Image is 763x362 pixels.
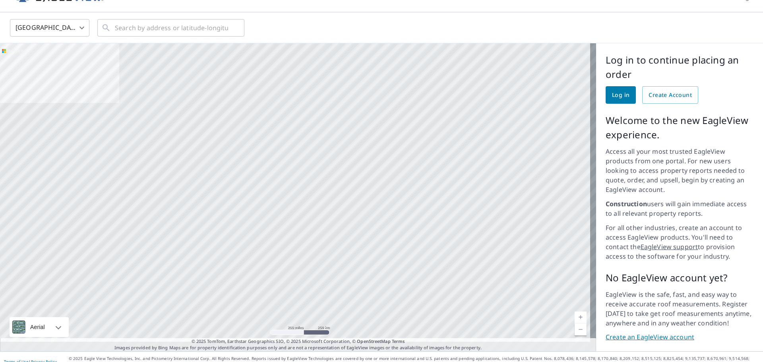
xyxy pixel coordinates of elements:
div: Aerial [28,317,47,337]
a: Terms [392,338,405,344]
a: Current Level 5, Zoom In [575,312,587,323]
a: EagleView support [641,242,698,251]
p: For all other industries, create an account to access EagleView products. You'll need to contact ... [606,223,753,261]
p: Welcome to the new EagleView experience. [606,113,753,142]
a: Current Level 5, Zoom Out [575,323,587,335]
span: © 2025 TomTom, Earthstar Geographics SIO, © 2025 Microsoft Corporation, © [192,338,405,345]
p: users will gain immediate access to all relevant property reports. [606,199,753,218]
span: Create Account [649,90,692,100]
a: Log in [606,86,636,104]
div: Aerial [10,317,69,337]
span: Log in [612,90,629,100]
p: Log in to continue placing an order [606,53,753,81]
a: Create Account [642,86,698,104]
p: Access all your most trusted EagleView products from one portal. For new users looking to access ... [606,147,753,194]
a: OpenStreetMap [357,338,390,344]
p: EagleView is the safe, fast, and easy way to receive accurate roof measurements. Register [DATE] ... [606,290,753,328]
input: Search by address or latitude-longitude [115,17,228,39]
p: No EagleView account yet? [606,271,753,285]
strong: Construction [606,199,647,208]
div: [GEOGRAPHIC_DATA] [10,17,89,39]
a: Create an EagleView account [606,333,753,342]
